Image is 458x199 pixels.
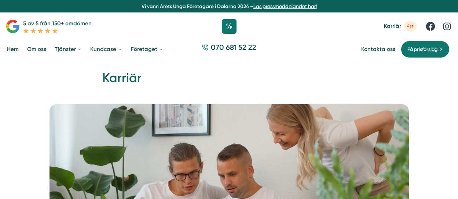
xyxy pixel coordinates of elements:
[407,45,437,53] span: Få prisförslag
[129,40,165,59] a: Företaget
[404,21,417,31] span: 4st
[6,40,20,59] a: Hem
[384,21,417,31] a: Karriär 4st
[384,23,401,30] span: Karriär
[89,40,124,59] a: Kundcase
[199,43,259,56] a: 070 681 52 22
[211,43,256,53] span: 070 681 52 22
[53,40,83,59] a: Tjänster
[361,46,395,53] a: Kontakta oss
[23,19,92,28] p: 5 av 5 från 150+ omdömen
[3,3,455,10] p: Vi vann Årets Unga Företagare i Dalarna 2024 –
[401,41,450,58] a: Få prisförslag
[102,70,356,92] h1: Karriär
[253,3,317,9] a: Läs pressmeddelandet här!
[26,40,48,59] a: Om oss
